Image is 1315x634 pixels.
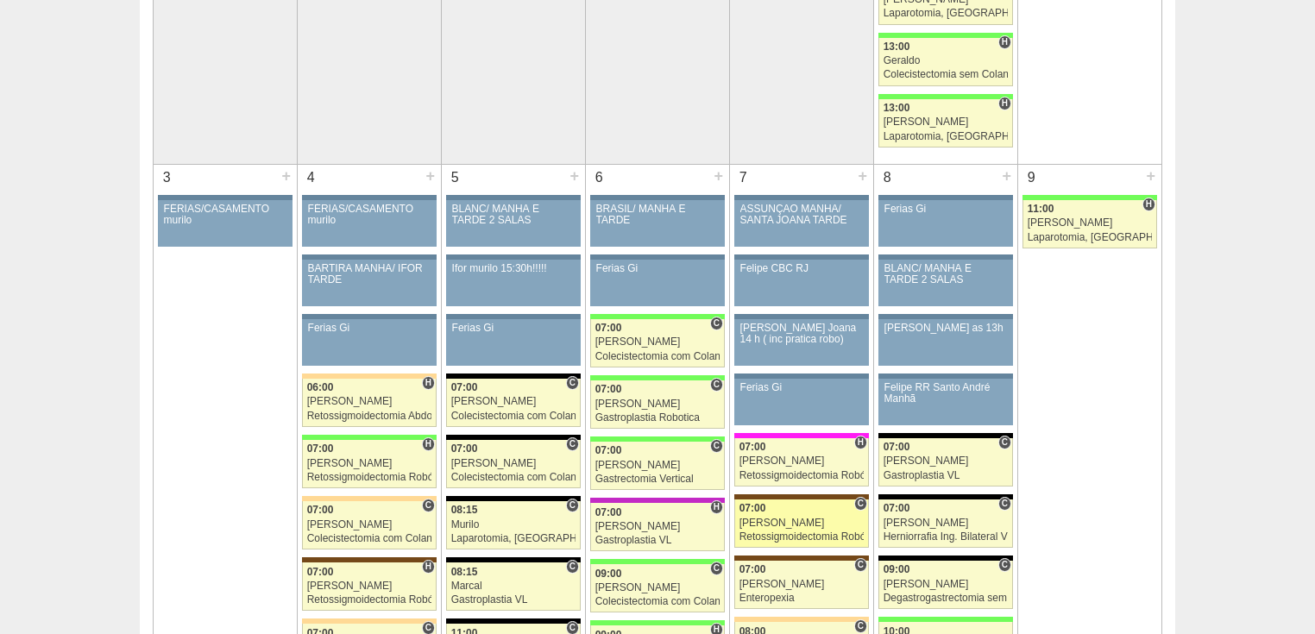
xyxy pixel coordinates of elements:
[734,561,869,609] a: C 07:00 [PERSON_NAME] Enteropexia
[874,165,901,191] div: 8
[590,564,725,612] a: C 09:00 [PERSON_NAME] Colecistectomia com Colangiografia VL
[307,396,432,407] div: [PERSON_NAME]
[307,458,432,469] div: [PERSON_NAME]
[567,165,582,187] div: +
[307,533,432,544] div: Colecistectomia com Colangiografia VL
[595,399,720,410] div: [PERSON_NAME]
[446,254,581,260] div: Key: Aviso
[884,8,1009,19] div: Laparotomia, [GEOGRAPHIC_DATA], Drenagem, Bridas VL
[734,195,869,200] div: Key: Aviso
[998,35,1011,49] span: Hospital
[730,165,757,191] div: 7
[740,263,864,274] div: Felipe CBC RJ
[590,254,725,260] div: Key: Aviso
[884,323,1008,334] div: [PERSON_NAME] as 13h
[446,618,581,624] div: Key: Blanc
[595,383,622,395] span: 07:00
[422,560,435,574] span: Hospital
[451,411,576,422] div: Colecistectomia com Colangiografia VL
[740,323,864,345] div: [PERSON_NAME] Joana 14 h ( inc pratica robo)
[999,165,1014,187] div: +
[451,519,576,530] div: Murilo
[446,373,581,379] div: Key: Blanc
[566,376,579,390] span: Consultório
[884,263,1008,286] div: BLANC/ MANHÃ E TARDE 2 SALAS
[884,441,910,453] span: 07:00
[302,319,437,366] a: Ferias Gi
[595,474,720,485] div: Gastrectomia Vertical
[1143,165,1158,187] div: +
[452,204,576,226] div: BLANC/ MANHÃ E TARDE 2 SALAS
[710,500,723,514] span: Hospital
[739,593,865,604] div: Enteropexia
[423,165,437,187] div: +
[595,535,720,546] div: Gastroplastia VL
[739,441,766,453] span: 07:00
[451,581,576,592] div: Marcal
[451,396,576,407] div: [PERSON_NAME]
[308,323,431,334] div: Ferias Gi
[302,440,437,488] a: H 07:00 [PERSON_NAME] Retossigmoidectomia Robótica
[595,460,720,471] div: [PERSON_NAME]
[590,380,725,429] a: C 07:00 [PERSON_NAME] Gastroplastia Robotica
[595,322,622,334] span: 07:00
[710,562,723,575] span: Consultório
[446,260,581,306] a: Ifor murilo 15:30h!!!!!
[590,375,725,380] div: Key: Brasil
[739,531,865,543] div: Retossigmoidectomia Robótica
[595,596,720,607] div: Colecistectomia com Colangiografia VL
[446,195,581,200] div: Key: Aviso
[307,411,432,422] div: Retossigmoidectomia Abdominal VL
[998,497,1011,511] span: Consultório
[590,498,725,503] div: Key: Maria Braido
[154,165,180,191] div: 3
[854,558,867,572] span: Consultório
[884,470,1009,481] div: Gastroplastia VL
[998,558,1011,572] span: Consultório
[302,200,437,247] a: FÉRIAS/CASAMENTO murilo
[878,254,1013,260] div: Key: Aviso
[446,379,581,427] a: C 07:00 [PERSON_NAME] Colecistectomia com Colangiografia VL
[302,260,437,306] a: BARTIRA MANHÃ/ IFOR TARDE
[884,531,1009,543] div: Herniorrafia Ing. Bilateral VL
[878,38,1013,86] a: H 13:00 Geraldo Colecistectomia sem Colangiografia VL
[566,437,579,451] span: Consultório
[308,204,431,226] div: FÉRIAS/CASAMENTO murilo
[307,504,334,516] span: 07:00
[302,618,437,624] div: Key: Bartira
[854,619,867,633] span: Consultório
[302,254,437,260] div: Key: Aviso
[739,579,865,590] div: [PERSON_NAME]
[307,594,432,606] div: Retossigmoidectomia Robótica
[446,501,581,549] a: C 08:15 Murilo Laparotomia, [GEOGRAPHIC_DATA], Drenagem, Bridas VL
[595,568,622,580] span: 09:00
[1022,195,1157,200] div: Key: Brasil
[307,566,334,578] span: 07:00
[734,379,869,425] a: Ferias Gi
[884,563,910,575] span: 09:00
[590,436,725,442] div: Key: Brasil
[446,200,581,247] a: BLANC/ MANHÃ E TARDE 2 SALAS
[878,499,1013,548] a: C 07:00 [PERSON_NAME] Herniorrafia Ing. Bilateral VL
[302,379,437,427] a: H 06:00 [PERSON_NAME] Retossigmoidectomia Abdominal VL
[854,436,867,449] span: Hospital
[878,260,1013,306] a: BLANC/ MANHÃ E TARDE 2 SALAS
[307,581,432,592] div: [PERSON_NAME]
[590,620,725,625] div: Key: Brasil
[734,314,869,319] div: Key: Aviso
[596,263,720,274] div: Ferias Gi
[590,319,725,367] a: C 07:00 [PERSON_NAME] Colecistectomia com Colangiografia VL
[279,165,293,187] div: +
[452,323,576,334] div: Ferias Gi
[878,195,1013,200] div: Key: Aviso
[451,504,478,516] span: 08:15
[739,563,766,575] span: 07:00
[734,494,869,499] div: Key: Santa Joana
[878,617,1013,622] div: Key: Brasil
[1018,165,1045,191] div: 9
[878,433,1013,438] div: Key: Blanc
[740,382,864,393] div: Ferias Gi
[884,455,1009,467] div: [PERSON_NAME]
[1028,232,1153,243] div: Laparotomia, [GEOGRAPHIC_DATA], Drenagem, Bridas VL
[158,200,293,247] a: FÉRIAS/CASAMENTO murilo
